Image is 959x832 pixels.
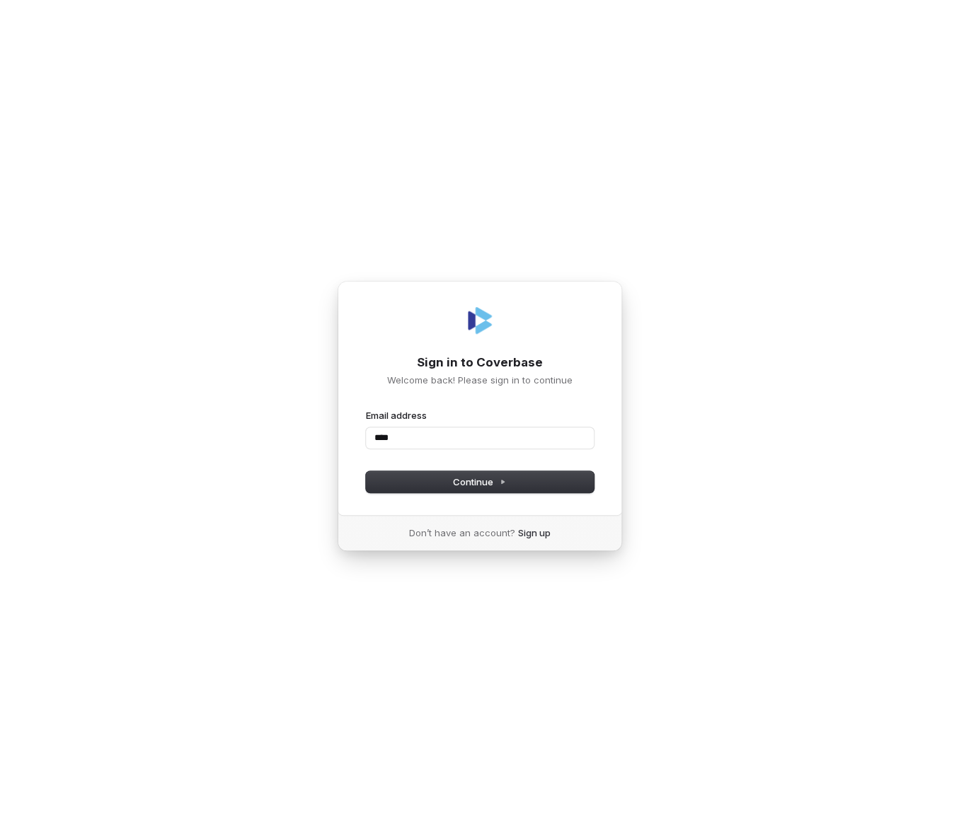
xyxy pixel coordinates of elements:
[453,475,506,488] span: Continue
[366,354,594,371] h1: Sign in to Coverbase
[366,409,427,422] label: Email address
[409,526,515,539] span: Don’t have an account?
[366,471,594,492] button: Continue
[518,526,551,539] a: Sign up
[463,304,497,337] img: Coverbase
[366,374,594,386] p: Welcome back! Please sign in to continue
